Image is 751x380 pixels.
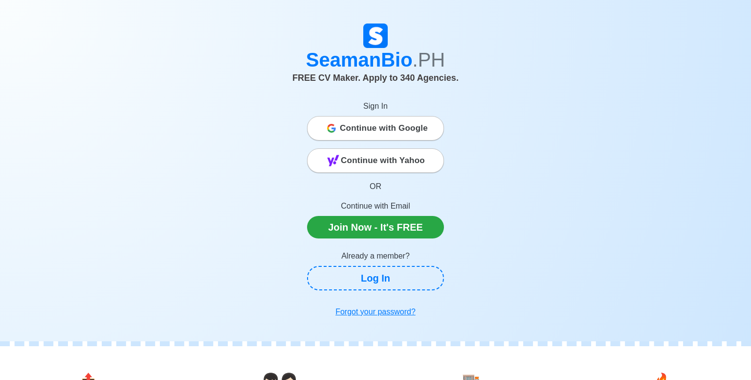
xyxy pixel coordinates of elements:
[307,100,444,112] p: Sign In
[341,151,425,170] span: Continue with Yahoo
[307,148,444,173] button: Continue with Yahoo
[307,216,444,238] a: Join Now - It's FREE
[307,250,444,262] p: Already a member?
[307,200,444,212] p: Continue with Email
[335,308,416,316] u: Forgot your password?
[413,49,445,71] span: .PH
[307,302,444,322] a: Forgot your password?
[292,73,459,83] span: FREE CV Maker. Apply to 340 Agencies.
[307,266,444,290] a: Log In
[363,24,388,48] img: Logo
[340,119,428,138] span: Continue with Google
[104,48,647,71] h1: SeamanBio
[307,116,444,141] button: Continue with Google
[307,181,444,192] p: OR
